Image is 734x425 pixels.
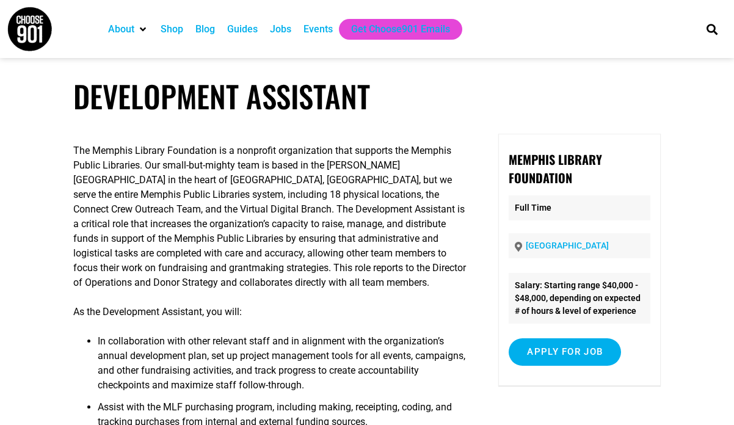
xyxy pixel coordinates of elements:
[102,19,154,40] div: About
[108,22,134,37] a: About
[270,22,291,37] a: Jobs
[509,338,621,366] input: Apply for job
[161,22,183,37] a: Shop
[73,143,469,290] p: The Memphis Library Foundation is a nonprofit organization that supports the Memphis Public Libra...
[102,19,686,40] nav: Main nav
[227,22,258,37] a: Guides
[303,22,333,37] a: Events
[509,150,602,187] strong: Memphis Library Foundation
[702,19,722,39] div: Search
[73,305,469,319] p: As the Development Assistant, you will:
[509,273,650,324] li: Salary: Starting range $40,000 - $48,000, depending on expected # of hours & level of experience
[509,195,650,220] p: Full Time
[351,22,450,37] a: Get Choose901 Emails
[526,241,609,250] a: [GEOGRAPHIC_DATA]
[195,22,215,37] a: Blog
[98,334,469,400] li: In collaboration with other relevant staff and in alignment with the organization’s annual develo...
[73,78,661,114] h1: Development Assistant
